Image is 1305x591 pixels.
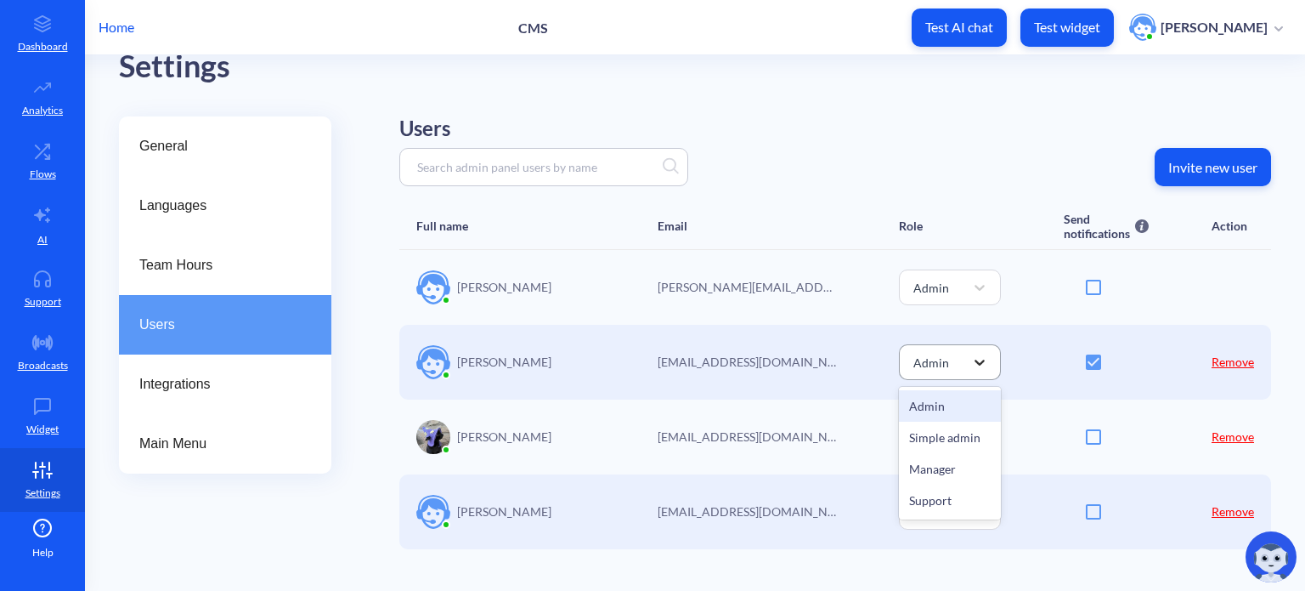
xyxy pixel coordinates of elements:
p: ascates@nuwool.com [658,353,836,371]
h2: Users [399,116,1271,141]
p: Analytics [22,103,63,118]
button: Test widget [1020,9,1114,47]
p: Home [99,17,134,37]
img: user image [416,420,450,454]
p: Test widget [1034,19,1100,36]
a: Remove [1212,429,1254,444]
span: Languages [139,196,297,216]
p: Dashboard [18,39,68,54]
span: Users [139,315,297,335]
a: Languages [119,176,331,236]
div: Admin [899,390,1001,422]
div: Full name [416,219,468,233]
p: [PERSON_NAME] [457,353,551,371]
span: General [139,136,297,156]
p: ivan.zemziulin@botscrew.com [658,278,836,296]
input: Search admin panel users by name [409,157,663,177]
button: Invite new user [1155,148,1271,186]
span: Help [32,545,54,560]
a: Team Hours [119,236,331,295]
img: user image [416,270,450,304]
span: Team Hours [139,255,297,276]
a: Remove [1212,355,1254,369]
div: Email [658,219,687,233]
a: Users [119,295,331,355]
a: Main Menu [119,414,331,474]
div: Action [1212,219,1247,233]
div: Admin [913,353,949,371]
a: Integrations [119,355,331,414]
p: Support [25,294,61,310]
p: Invite new user [1168,159,1257,176]
p: Test AI chat [925,19,993,36]
button: Test AI chat [912,9,1007,47]
a: General [119,116,331,176]
img: info icon [1133,212,1149,241]
div: Settings [119,43,1305,91]
p: CMS [518,20,548,36]
p: Settings [25,486,60,501]
p: Flows [30,167,56,182]
a: Remove [1212,504,1254,519]
div: Role [899,219,923,233]
p: Widget [26,422,59,437]
p: hello@tracymak.com [658,503,836,520]
span: Integrations [139,374,297,395]
p: [PERSON_NAME] [457,503,551,520]
p: Broadcasts [18,358,68,373]
button: user photo[PERSON_NAME] [1121,12,1291,43]
div: Send notifications [1064,212,1133,241]
p: [PERSON_NAME] [1161,18,1268,37]
span: Main Menu [139,434,297,454]
p: AI [37,232,48,247]
img: user photo [1129,14,1156,41]
img: copilot-icon.svg [1246,531,1297,582]
div: Simple admin [899,422,1001,453]
div: Support [899,485,1001,516]
p: [PERSON_NAME] [457,278,551,296]
div: Admin [913,278,949,296]
img: user image [416,495,450,529]
img: user image [416,345,450,379]
p: daryna.batrukh@botscrew.com [658,428,836,446]
p: [PERSON_NAME] [457,428,551,446]
div: Manager [899,453,1001,485]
